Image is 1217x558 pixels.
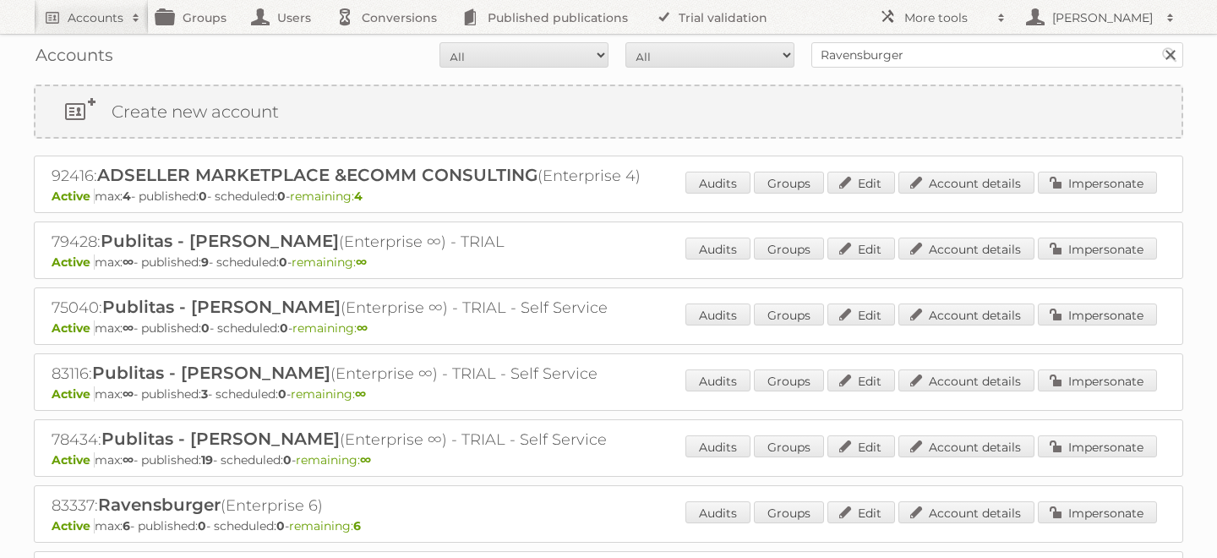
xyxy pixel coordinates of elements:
[685,369,750,391] a: Audits
[52,254,1165,270] p: max: - published: - scheduled: -
[292,320,368,336] span: remaining:
[827,501,895,523] a: Edit
[356,254,367,270] strong: ∞
[201,320,210,336] strong: 0
[201,386,208,402] strong: 3
[280,320,288,336] strong: 0
[123,386,134,402] strong: ∞
[123,189,131,204] strong: 4
[754,435,824,457] a: Groups
[278,386,287,402] strong: 0
[201,452,213,468] strong: 19
[685,501,750,523] a: Audits
[123,254,134,270] strong: ∞
[353,518,361,533] strong: 6
[92,363,330,383] span: Publitas - [PERSON_NAME]
[827,435,895,457] a: Edit
[827,172,895,194] a: Edit
[685,238,750,260] a: Audits
[123,518,130,533] strong: 6
[276,518,285,533] strong: 0
[1038,172,1157,194] a: Impersonate
[279,254,287,270] strong: 0
[35,86,1182,137] a: Create new account
[292,254,367,270] span: remaining:
[754,501,824,523] a: Groups
[898,435,1034,457] a: Account details
[754,304,824,325] a: Groups
[904,9,989,26] h2: More tools
[52,386,1165,402] p: max: - published: - scheduled: -
[357,320,368,336] strong: ∞
[355,386,366,402] strong: ∞
[123,320,134,336] strong: ∞
[52,189,1165,204] p: max: - published: - scheduled: -
[754,238,824,260] a: Groups
[52,231,643,253] h2: 79428: (Enterprise ∞) - TRIAL
[1157,42,1182,68] input: Search
[52,452,1165,468] p: max: - published: - scheduled: -
[898,369,1034,391] a: Account details
[102,297,341,317] span: Publitas - [PERSON_NAME]
[52,452,95,468] span: Active
[898,172,1034,194] a: Account details
[101,231,339,251] span: Publitas - [PERSON_NAME]
[98,495,221,515] span: Ravensburger
[52,297,643,319] h2: 75040: (Enterprise ∞) - TRIAL - Self Service
[290,189,363,204] span: remaining:
[52,518,1165,533] p: max: - published: - scheduled: -
[277,189,286,204] strong: 0
[360,452,371,468] strong: ∞
[685,304,750,325] a: Audits
[201,254,209,270] strong: 9
[354,189,363,204] strong: 4
[52,254,95,270] span: Active
[289,518,361,533] span: remaining:
[52,363,643,385] h2: 83116: (Enterprise ∞) - TRIAL - Self Service
[52,320,95,336] span: Active
[68,9,123,26] h2: Accounts
[1038,435,1157,457] a: Impersonate
[898,238,1034,260] a: Account details
[52,165,643,187] h2: 92416: (Enterprise 4)
[52,495,643,517] h2: 83337: (Enterprise 6)
[199,189,207,204] strong: 0
[898,304,1034,325] a: Account details
[52,429,643,451] h2: 78434: (Enterprise ∞) - TRIAL - Self Service
[685,435,750,457] a: Audits
[291,386,366,402] span: remaining:
[52,320,1165,336] p: max: - published: - scheduled: -
[97,165,538,185] span: ADSELLER MARKETPLACE &ECOMM CONSULTING
[52,518,95,533] span: Active
[827,238,895,260] a: Edit
[827,304,895,325] a: Edit
[101,429,340,449] span: Publitas - [PERSON_NAME]
[754,172,824,194] a: Groups
[685,172,750,194] a: Audits
[1038,369,1157,391] a: Impersonate
[827,369,895,391] a: Edit
[198,518,206,533] strong: 0
[1038,304,1157,325] a: Impersonate
[296,452,371,468] span: remaining:
[52,189,95,204] span: Active
[283,452,292,468] strong: 0
[1038,238,1157,260] a: Impersonate
[52,386,95,402] span: Active
[1038,501,1157,523] a: Impersonate
[898,501,1034,523] a: Account details
[123,452,134,468] strong: ∞
[754,369,824,391] a: Groups
[1048,9,1158,26] h2: [PERSON_NAME]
